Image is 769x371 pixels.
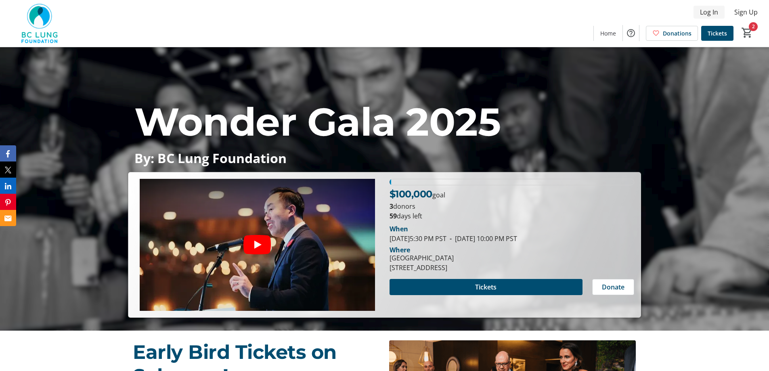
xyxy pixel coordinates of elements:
[390,224,408,234] div: When
[390,211,634,221] p: days left
[390,279,583,295] button: Tickets
[592,279,634,295] button: Donate
[390,234,446,243] span: [DATE] 5:30 PM PST
[475,282,497,292] span: Tickets
[134,98,501,145] span: Wonder Gala 2025
[602,282,624,292] span: Donate
[390,247,410,253] div: Where
[600,29,616,38] span: Home
[701,26,733,41] a: Tickets
[390,212,397,220] span: 59
[390,202,393,211] b: 3
[623,25,639,41] button: Help
[646,26,698,41] a: Donations
[390,188,432,200] span: $100,000
[708,29,727,38] span: Tickets
[663,29,691,38] span: Donations
[390,187,445,201] p: goal
[243,235,271,254] button: Play video
[446,234,517,243] span: [DATE] 10:00 PM PST
[134,151,634,165] p: By: BC Lung Foundation
[390,253,454,263] div: [GEOGRAPHIC_DATA]
[390,201,634,211] p: donors
[700,7,718,17] span: Log In
[740,25,754,40] button: Cart
[390,179,634,185] div: 0.72% of fundraising goal reached
[446,234,455,243] span: -
[728,6,764,19] button: Sign Up
[734,7,758,17] span: Sign Up
[5,3,77,44] img: BC Lung Foundation's Logo
[594,26,622,41] a: Home
[694,6,725,19] button: Log In
[390,263,454,272] div: [STREET_ADDRESS]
